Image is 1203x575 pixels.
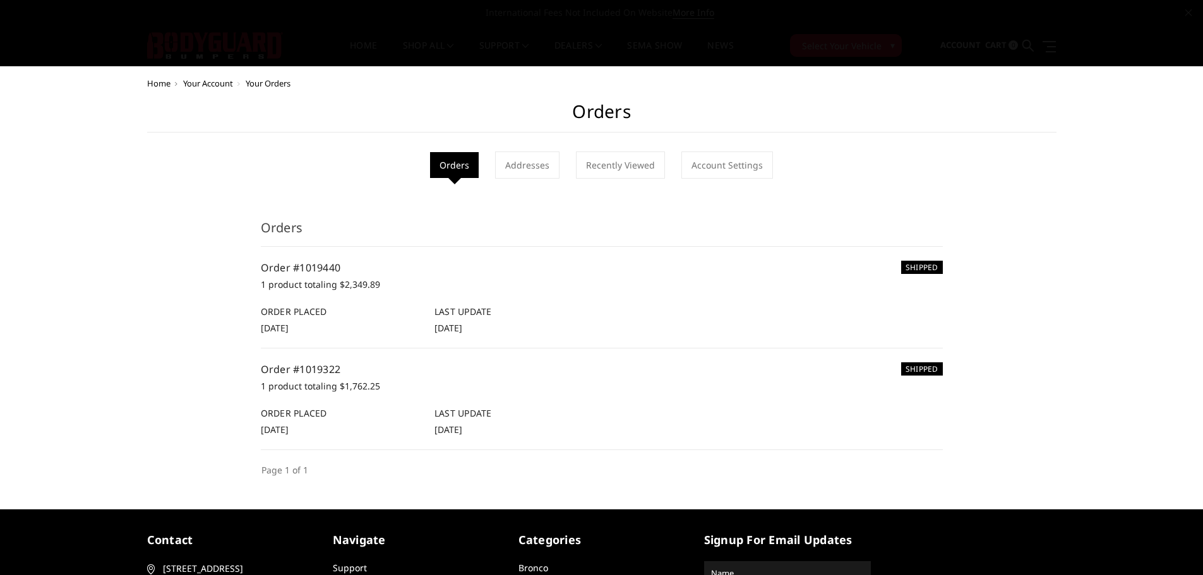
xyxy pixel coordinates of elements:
[707,41,733,66] a: News
[333,531,500,548] h5: Navigate
[940,28,981,62] a: Account
[261,463,309,477] li: Page 1 of 1
[576,151,665,179] a: Recently Viewed
[890,39,895,52] span: ▾
[495,151,560,179] a: Addresses
[246,78,290,89] span: Your Orders
[261,406,421,420] h6: Order Placed
[403,41,454,66] a: shop all
[434,322,462,334] span: [DATE]
[434,305,595,318] h6: Last Update
[985,28,1018,62] a: Cart 0
[518,531,685,548] h5: Categories
[940,39,981,50] span: Account
[333,562,367,574] a: Support
[673,6,714,19] a: More Info
[261,424,289,436] span: [DATE]
[434,406,595,420] h6: Last Update
[261,379,943,394] p: 1 product totaling $1,762.25
[901,362,943,376] h6: SHIPPED
[434,424,462,436] span: [DATE]
[554,41,602,66] a: Dealers
[147,101,1056,133] h1: Orders
[261,277,943,292] p: 1 product totaling $2,349.89
[901,261,943,274] h6: SHIPPED
[350,41,377,66] a: Home
[183,78,233,89] a: Your Account
[1008,40,1018,50] span: 0
[985,39,1007,50] span: Cart
[790,34,902,57] button: Select Your Vehicle
[430,152,479,178] li: Orders
[261,322,289,334] span: [DATE]
[261,261,341,275] a: Order #1019440
[802,39,882,52] span: Select Your Vehicle
[518,562,548,574] a: Bronco
[261,362,341,376] a: Order #1019322
[681,151,773,179] a: Account Settings
[147,531,314,548] h5: contact
[627,41,682,66] a: SEMA Show
[147,32,283,59] img: BODYGUARD BUMPERS
[147,78,171,89] a: Home
[479,41,529,66] a: Support
[261,218,943,247] h3: Orders
[704,531,871,548] h5: signup for email updates
[261,305,421,318] h6: Order Placed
